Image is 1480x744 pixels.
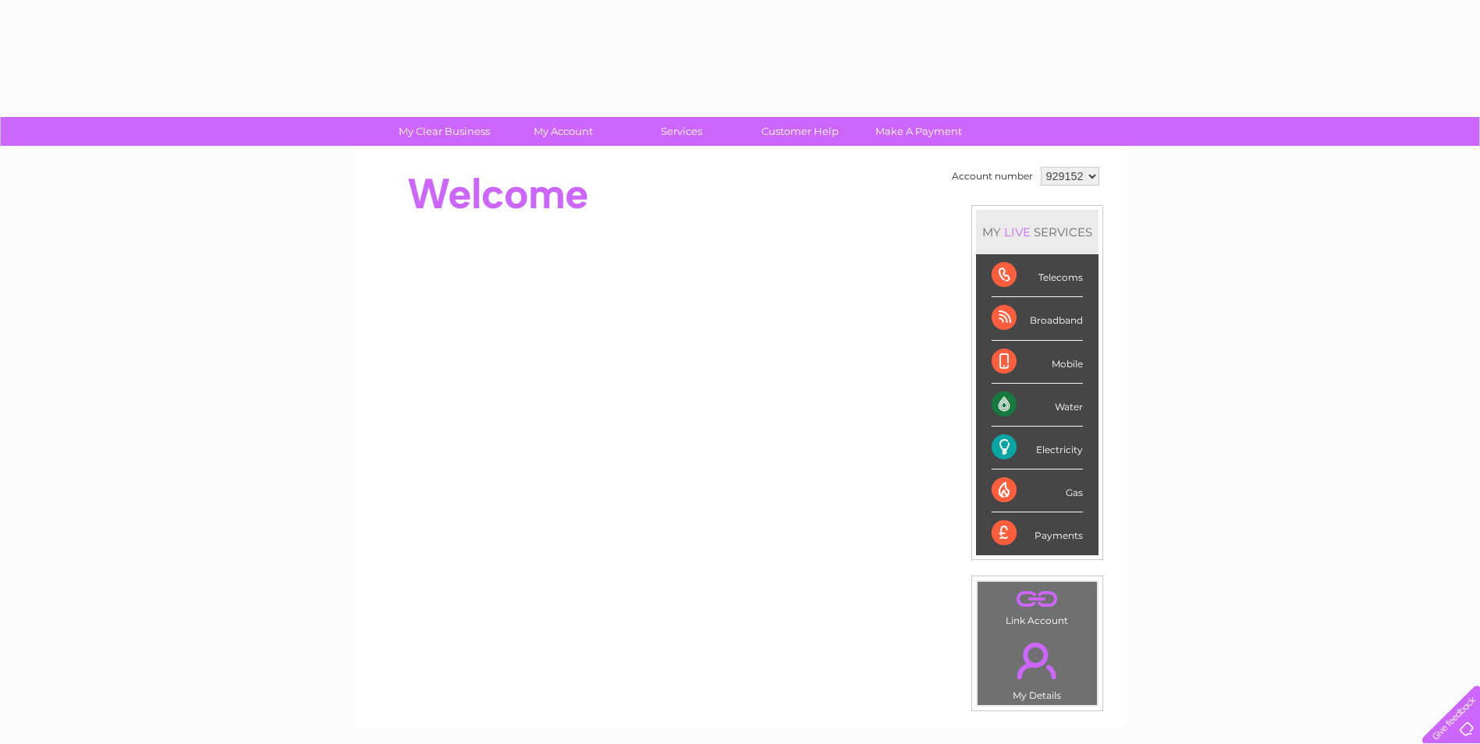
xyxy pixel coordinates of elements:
a: . [981,633,1093,688]
a: Make A Payment [854,117,983,146]
div: Electricity [992,427,1083,469]
div: LIVE [1001,225,1034,239]
div: Broadband [992,297,1083,340]
a: Services [617,117,746,146]
div: Mobile [992,341,1083,384]
a: . [981,586,1093,613]
td: Link Account [977,581,1098,630]
a: My Account [499,117,627,146]
div: Payments [992,512,1083,554]
div: Telecoms [992,254,1083,297]
div: MY SERVICES [976,210,1098,254]
div: Gas [992,469,1083,512]
a: Customer Help [736,117,864,146]
div: Water [992,384,1083,427]
td: My Details [977,629,1098,706]
td: Account number [948,163,1037,190]
a: My Clear Business [380,117,509,146]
